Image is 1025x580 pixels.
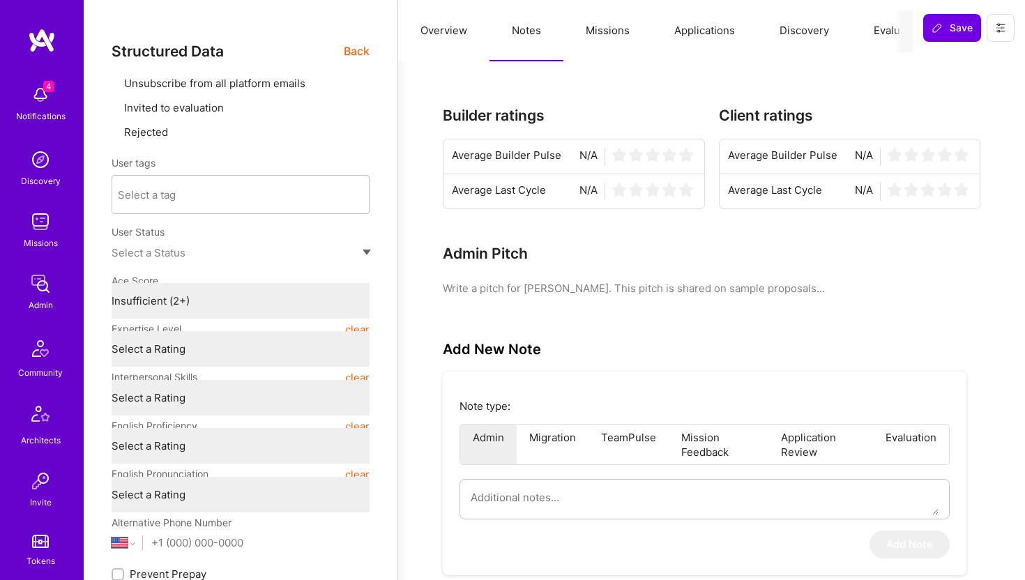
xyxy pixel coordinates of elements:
img: star [646,183,660,197]
span: Unsubscribe from all platform emails [124,77,305,90]
li: Application Review [768,425,873,464]
li: Admin [460,425,517,464]
span: Rejected [124,125,168,139]
span: Structured Data [112,43,224,60]
img: star [662,148,676,162]
h3: Admin Pitch [443,245,528,262]
div: Tokens [26,554,55,568]
img: star [662,183,676,197]
button: Add Note [870,531,950,558]
span: N/A [855,183,873,200]
button: clear [345,461,370,487]
span: Ace Score [112,275,158,287]
li: Migration [517,425,589,464]
span: Average Builder Pulse [728,148,837,165]
img: star [904,148,918,162]
img: Architects [24,399,57,433]
img: star [921,183,935,197]
span: N/A [579,183,598,200]
img: Community [24,332,57,365]
img: star [612,148,626,162]
span: Save [932,21,973,35]
span: Invited to evaluation [124,101,224,114]
span: English Proficiency [112,413,197,438]
img: star [888,148,902,162]
li: Mission Feedback [669,425,768,464]
span: Select a Status [112,246,185,259]
img: star [646,148,660,162]
img: star [938,148,952,162]
span: English Pronunciation [112,461,208,487]
img: star [955,148,969,162]
label: User tags [112,156,155,169]
i: icon Next [899,26,909,37]
span: User Status [112,226,165,238]
div: Notifications [16,109,66,123]
i: Edit [536,230,547,241]
img: tokens [32,535,49,548]
img: star [629,183,643,197]
div: Admin [29,298,53,312]
button: clear [345,365,370,390]
img: teamwork [26,208,54,236]
h3: Add New Note [443,341,541,358]
img: star [679,148,693,162]
img: star [938,183,952,197]
img: bell [26,81,54,109]
pre: Write a pitch for [PERSON_NAME]. This pitch is shared on sample proposals... [443,281,980,296]
div: Architects [21,433,61,448]
button: clear [345,413,370,438]
span: Average Builder Pulse [452,148,561,165]
button: Save [923,14,981,42]
button: clear [345,316,370,342]
li: TeamPulse [589,425,669,464]
img: star [679,183,693,197]
div: Select a tag [118,188,176,202]
div: Invite [30,495,52,510]
h3: Builder ratings [443,107,705,124]
img: star [904,183,918,197]
img: star [629,148,643,162]
span: Alternative Phone Number [112,517,231,528]
p: Note type: [460,399,950,413]
div: Missions [24,236,58,250]
img: logo [28,28,56,53]
img: admin teamwork [26,270,54,298]
i: icon Chevron [353,191,360,198]
div: Discovery [21,174,61,188]
span: Back [344,43,370,60]
input: +1 (000) 000-0000 [151,525,370,560]
span: Average Last Cycle [452,183,546,200]
img: star [612,183,626,197]
img: star [921,148,935,162]
img: Invite [26,467,54,495]
img: star [888,183,902,197]
div: Community [18,365,63,380]
li: Evaluation [873,425,949,464]
h3: Client ratings [719,107,981,124]
img: discovery [26,146,54,174]
span: Interpersonal Skills [112,365,197,390]
img: caret [363,250,371,255]
span: 4 [43,81,54,92]
img: star [955,183,969,197]
span: Expertise Level [112,316,181,342]
span: N/A [855,148,873,165]
span: Average Last Cycle [728,183,822,200]
span: N/A [579,148,598,165]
